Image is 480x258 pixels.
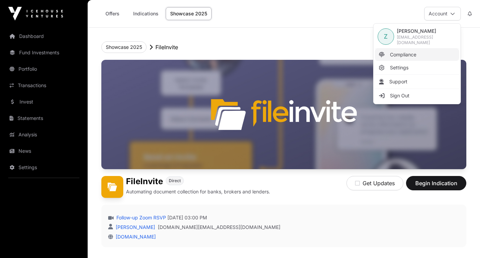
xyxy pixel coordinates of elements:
[114,224,155,230] a: [PERSON_NAME]
[406,176,466,190] button: Begin Indication
[5,94,82,109] a: Invest
[169,178,181,184] span: Direct
[397,28,456,35] span: [PERSON_NAME]
[113,234,156,240] a: [DOMAIN_NAME]
[101,60,466,169] img: FileInvite
[397,35,456,45] span: [EMAIL_ADDRESS][DOMAIN_NAME]
[5,127,82,142] a: Analysis
[389,78,407,85] span: Support
[167,214,207,221] span: [DATE] 03:00 PM
[8,7,63,21] img: Icehouse Ventures Logo
[129,7,163,20] a: Indications
[446,225,480,258] iframe: Chat Widget
[126,176,163,187] h1: FileInvite
[5,144,82,159] a: News
[101,41,147,53] button: Showcase 2025
[375,76,459,88] li: Support
[346,176,403,190] button: Get Updates
[375,49,459,61] a: Compliance
[375,90,459,102] li: Sign Out
[390,64,408,71] span: Settings
[424,7,461,21] button: Account
[390,51,416,58] span: Compliance
[5,111,82,126] a: Statements
[5,45,82,60] a: Fund Investments
[375,62,459,74] a: Settings
[5,78,82,93] a: Transactions
[5,62,82,77] a: Portfolio
[99,7,126,20] a: Offers
[126,188,270,195] p: Automating document collection for banks, brokers and lenders.
[406,183,466,190] a: Begin Indication
[415,179,458,187] span: Begin Indication
[158,224,280,231] a: [DOMAIN_NAME][EMAIL_ADDRESS][DOMAIN_NAME]
[166,7,212,20] a: Showcase 2025
[115,214,166,221] a: Follow-up Zoom RSVP
[5,160,82,175] a: Settings
[5,29,82,44] a: Dashboard
[384,32,388,41] span: Z
[390,92,409,99] span: Sign Out
[101,176,123,198] img: FileInvite
[155,43,178,51] p: FileInvite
